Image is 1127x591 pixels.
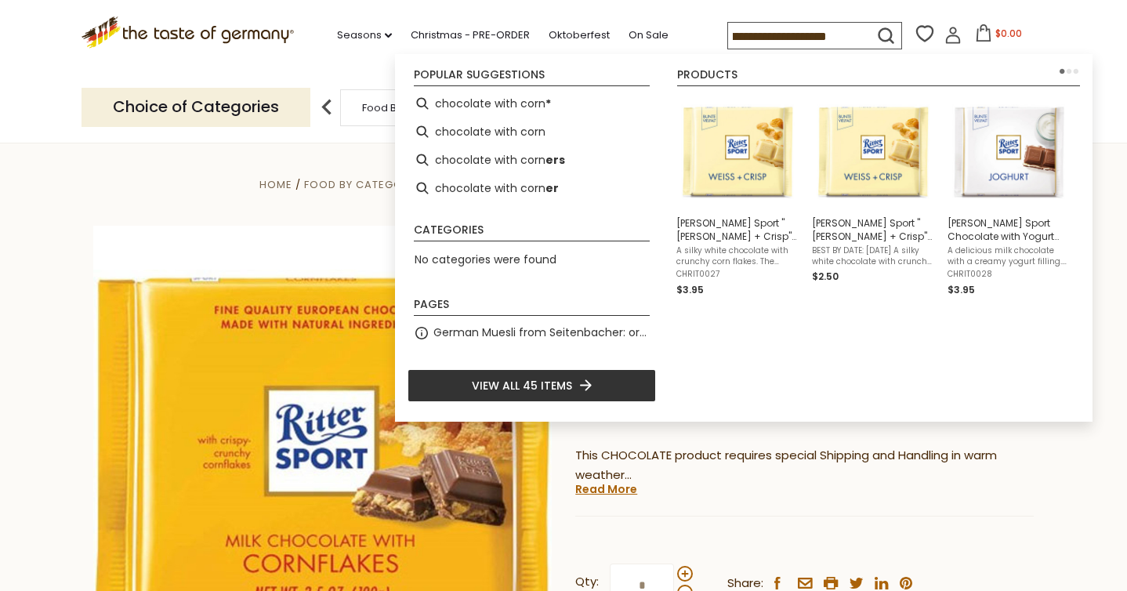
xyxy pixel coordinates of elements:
li: Categories [414,224,650,241]
a: [PERSON_NAME] Sport Chocolate with Yogurt (Milk), 3.5 oz.A delicious milk chocolate with a creamy... [948,96,1071,298]
a: [PERSON_NAME] Sport "[PERSON_NAME] + Crisp" Chocolate with Corn Flakes (White), 3.5 oz.A silky wh... [676,96,799,298]
p: This CHOCOLATE product requires special Shipping and Handling in warm weather [575,446,1034,485]
span: CHRIT0027 [676,269,799,280]
img: previous arrow [311,92,342,123]
li: chocolate with corners [408,146,656,174]
a: [PERSON_NAME] Sport "[PERSON_NAME] + Crisp" Chocolate with Corn Flakes (White), 3.5 oz. - DEALBES... [812,96,935,298]
span: A silky white chocolate with crunchy corn flakes. The uniquely square chocolate bars under the [P... [676,245,799,267]
li: German Muesli from Seitenbacher: organic and natural food at its best. [408,319,656,347]
li: View all 45 items [408,369,656,402]
a: On Sale [629,27,669,44]
span: No categories were found [415,252,556,267]
span: $3.95 [948,283,975,296]
a: Food By Category [362,102,453,114]
span: $0.00 [995,27,1022,40]
span: View all 45 items [472,377,572,394]
li: Pages [414,299,650,316]
li: chocolate with corner [408,174,656,202]
a: Christmas - PRE-ORDER [411,27,530,44]
li: chocolate with corn [408,118,656,146]
li: Ritter Sport "Weiss + Crisp" Chocolate with Corn Flakes (White), 3.5 oz. - DEAL [806,89,941,304]
li: Ritter Sport Chocolate with Yogurt (Milk), 3.5 oz. [941,89,1077,304]
span: $3.95 [676,283,704,296]
li: chocolate with corn* [408,89,656,118]
a: Read More [575,481,637,497]
span: BEST BY DATE: [DATE] A silky white chocolate with crunchy corn flakes. The uniquely square chocol... [812,245,935,267]
p: Choice of Categories [82,88,310,126]
button: $0.00 [965,24,1031,48]
b: er [545,179,559,198]
li: Ritter Sport "Weiss + Crisp" Chocolate with Corn Flakes (White), 3.5 oz. [670,89,806,304]
span: [PERSON_NAME] Sport "[PERSON_NAME] + Crisp" Chocolate with Corn Flakes (White), 3.5 oz. [676,216,799,243]
a: German Muesli from Seitenbacher: organic and natural food at its best. [433,324,650,342]
span: CHRIT0028 [948,269,1071,280]
b: ers [545,151,565,169]
li: Popular suggestions [414,69,650,86]
a: Oktoberfest [549,27,610,44]
span: $2.50 [812,270,839,283]
span: [PERSON_NAME] Sport "[PERSON_NAME] + Crisp" Chocolate with Corn Flakes (White), 3.5 oz. - DEAL [812,216,935,243]
span: [PERSON_NAME] Sport Chocolate with Yogurt (Milk), 3.5 oz. [948,216,1071,243]
a: Seasons [337,27,392,44]
li: Products [677,69,1080,86]
a: Home [259,177,292,192]
span: A delicious milk chocolate with a creamy yogurt filling. The uniquely square chocolate bars under... [948,245,1071,267]
a: Food By Category [304,177,416,192]
div: Instant Search Results [395,54,1093,421]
